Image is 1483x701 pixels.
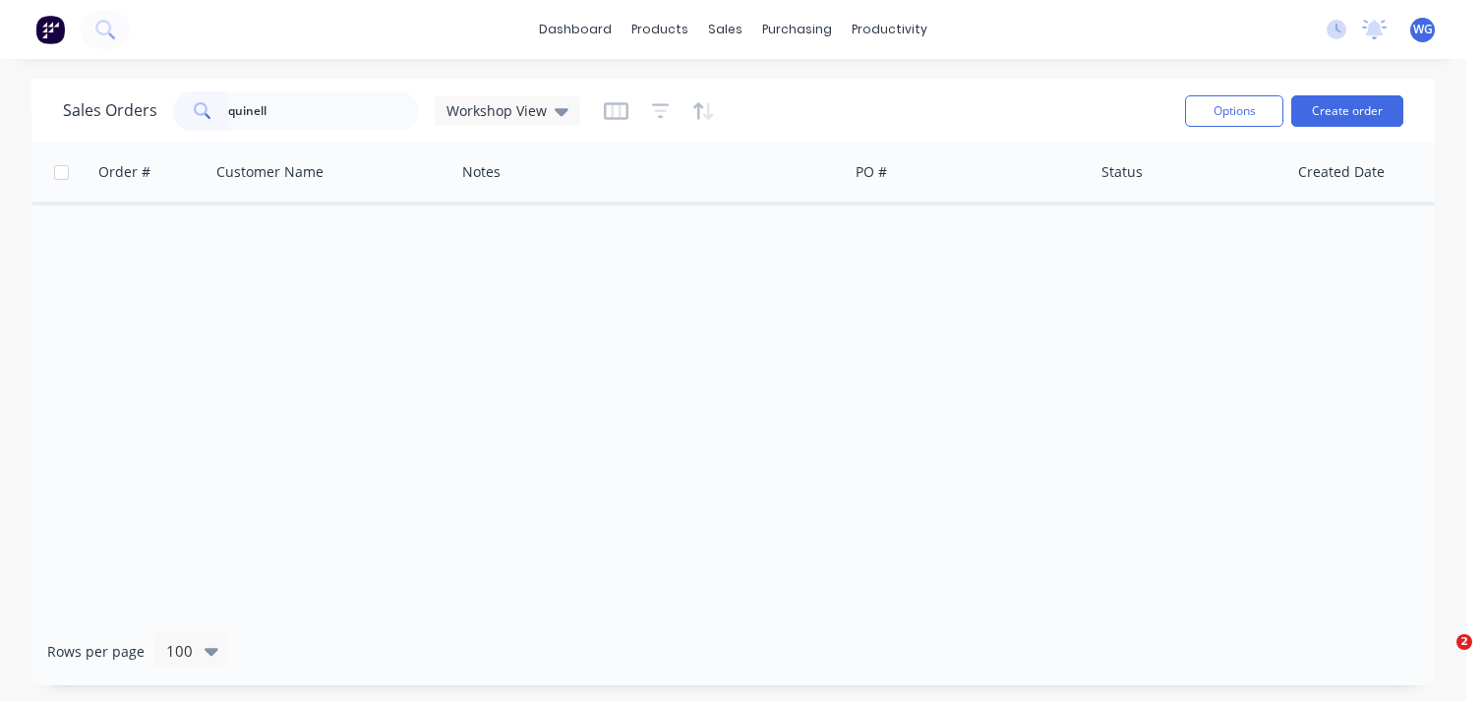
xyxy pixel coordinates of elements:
span: Rows per page [47,642,145,662]
div: productivity [842,15,937,44]
div: Notes [462,162,501,182]
div: Customer Name [216,162,324,182]
span: Workshop View [446,100,547,121]
button: Create order [1291,95,1403,127]
div: Order # [98,162,150,182]
span: 2 [1456,634,1472,650]
a: dashboard [529,15,622,44]
div: sales [698,15,752,44]
div: Status [1101,162,1143,182]
div: purchasing [752,15,842,44]
div: products [622,15,698,44]
span: WG [1413,21,1433,38]
iframe: Intercom live chat [1416,634,1463,681]
div: PO # [856,162,887,182]
input: Search... [228,91,420,131]
div: Created Date [1298,162,1385,182]
h1: Sales Orders [63,101,157,120]
img: Factory [35,15,65,44]
button: Options [1185,95,1283,127]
